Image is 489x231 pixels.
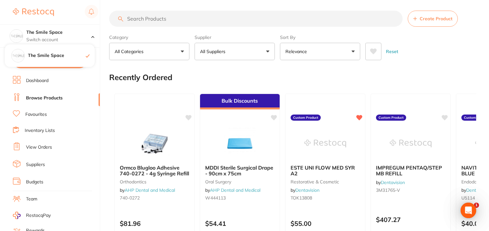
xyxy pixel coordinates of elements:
label: Custom Product [376,115,406,121]
a: Team [26,196,37,202]
img: MDDI Sterile Surgical Drape - 90cm x 75cm [219,127,261,160]
p: All Categories [115,48,146,55]
a: View Orders [26,144,52,151]
b: MDDI Sterile Surgical Drape - 90cm x 75cm [205,165,275,177]
p: Relevance [285,48,310,55]
a: Dentavision [381,180,405,185]
a: Dashboard [26,78,48,84]
a: Budgets [26,179,43,185]
small: 740-0272 [120,195,189,200]
small: W444113 [205,195,275,200]
span: RestocqPay [26,212,51,219]
a: Browse Products [26,95,63,101]
p: $407.27 [376,216,445,223]
button: Create Product [408,11,458,27]
p: $54.41 [205,220,275,227]
img: IMPREGUM PENTAQ/STEP MB REFILL [390,127,432,160]
button: All Suppliers [195,43,275,60]
small: orthodontics [120,179,189,184]
span: Create Product [420,16,452,21]
small: restorative & cosmetic [291,179,360,184]
small: 3M31765-V [376,188,445,193]
div: Open Intercom Messenger [461,203,476,218]
a: AHP Dental and Medical [125,187,175,193]
input: Search Products [109,11,403,27]
p: All Suppliers [200,48,228,55]
p: $81.96 [120,220,189,227]
small: oral surgery [205,179,275,184]
label: Custom Product [291,115,321,121]
span: by [205,187,260,193]
a: Inventory Lists [25,127,55,134]
b: Ormco Blugloo Adhesive 740-0272 - 4g Syringe Refill [120,165,189,177]
img: RestocqPay [13,212,21,219]
p: Switch account [26,37,91,43]
a: AHP Dental and Medical [210,187,260,193]
label: Supplier [195,34,275,40]
div: Bulk Discounts [200,94,280,109]
img: ESTE UNI FLOW MED SYR A2 [304,127,346,160]
a: Suppliers [26,162,45,168]
button: Relevance [280,43,360,60]
label: Category [109,34,189,40]
a: Dentavision [295,187,319,193]
b: IMPREGUM PENTAQ/STEP MB REFILL [376,165,445,177]
button: Reset [384,43,400,60]
img: The Smile Space [10,30,23,42]
span: by [291,187,319,193]
h4: The Smile Space [26,29,91,36]
a: RestocqPay [13,212,51,219]
p: $55.00 [291,220,360,227]
img: Restocq Logo [13,8,54,16]
img: The Smile Space [12,49,24,62]
a: Favourites [25,111,47,118]
h4: The Smile Space [28,52,86,59]
a: Restocq Logo [13,5,54,20]
span: 1 [474,203,479,208]
h2: Recently Ordered [109,73,172,82]
img: Ormco Blugloo Adhesive 740-0272 - 4g Syringe Refill [134,127,175,160]
label: Sort By [280,34,360,40]
span: by [120,187,175,193]
button: All Categories [109,43,189,60]
b: ESTE UNI FLOW MED SYR A2 [291,165,360,177]
small: TOK13808 [291,195,360,200]
span: by [376,180,405,185]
